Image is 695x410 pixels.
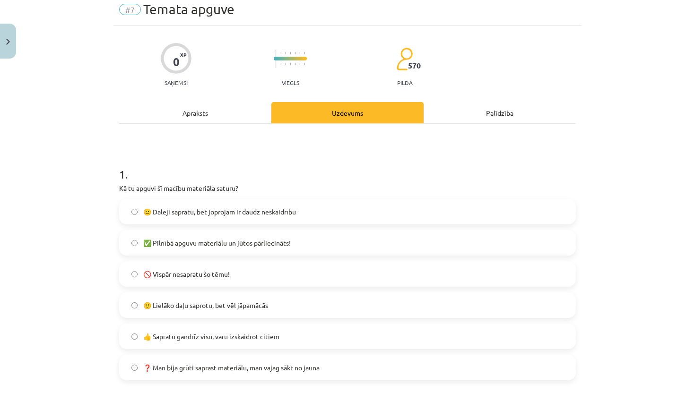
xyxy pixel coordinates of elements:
input: 🚫 Vispār nesapratu šo tēmu! [131,271,138,277]
p: Viegls [282,79,299,86]
img: icon-short-line-57e1e144782c952c97e751825c79c345078a6d821885a25fce030b3d8c18986b.svg [304,52,305,54]
div: Palīdzība [424,102,576,123]
span: Temata apguve [143,1,235,17]
span: #7 [119,4,141,15]
img: icon-short-line-57e1e144782c952c97e751825c79c345078a6d821885a25fce030b3d8c18986b.svg [290,63,291,65]
img: icon-short-line-57e1e144782c952c97e751825c79c345078a6d821885a25fce030b3d8c18986b.svg [280,63,281,65]
span: ❓ Man bija grūti saprast materiālu, man vajag sākt no jauna [143,363,320,373]
img: icon-close-lesson-0947bae3869378f0d4975bcd49f059093ad1ed9edebbc8119c70593378902aed.svg [6,39,10,45]
p: pilda [397,79,412,86]
input: 😐 Dalēji sapratu, bet joprojām ir daudz neskaidrību [131,209,138,215]
span: ✅ Pilnībā apguvu materiālu un jūtos pārliecināts! [143,238,291,248]
input: ✅ Pilnībā apguvu materiālu un jūtos pārliecināts! [131,240,138,246]
span: 😐 Dalēji sapratu, bet joprojām ir daudz neskaidrību [143,207,296,217]
span: 570 [408,61,421,70]
input: 👍 Sapratu gandrīz visu, varu izskaidrot citiem [131,333,138,340]
img: icon-short-line-57e1e144782c952c97e751825c79c345078a6d821885a25fce030b3d8c18986b.svg [299,52,300,54]
input: 🙂 Lielāko daļu saprotu, bet vēl jāpamācās [131,302,138,308]
img: icon-short-line-57e1e144782c952c97e751825c79c345078a6d821885a25fce030b3d8c18986b.svg [304,63,305,65]
div: 0 [173,55,180,68]
div: Apraksts [119,102,271,123]
span: 🚫 Vispār nesapratu šo tēmu! [143,269,230,279]
span: 🙂 Lielāko daļu saprotu, bet vēl jāpamācās [143,300,268,310]
span: XP [180,52,186,57]
input: ❓ Man bija grūti saprast materiālu, man vajag sākt no jauna [131,365,138,371]
p: Saņemsi [161,79,191,86]
img: students-c634bb4e5e11cddfef0936a35e636f08e4e9abd3cc4e673bd6f9a4125e45ecb1.svg [396,47,413,71]
img: icon-short-line-57e1e144782c952c97e751825c79c345078a6d821885a25fce030b3d8c18986b.svg [285,52,286,54]
img: icon-long-line-d9ea69661e0d244f92f715978eff75569469978d946b2353a9bb055b3ed8787d.svg [276,50,277,68]
p: Kā tu apguvi šī macību materiāla saturu? [119,183,576,193]
img: icon-short-line-57e1e144782c952c97e751825c79c345078a6d821885a25fce030b3d8c18986b.svg [285,63,286,65]
img: icon-short-line-57e1e144782c952c97e751825c79c345078a6d821885a25fce030b3d8c18986b.svg [295,52,295,54]
img: icon-short-line-57e1e144782c952c97e751825c79c345078a6d821885a25fce030b3d8c18986b.svg [295,63,295,65]
img: icon-short-line-57e1e144782c952c97e751825c79c345078a6d821885a25fce030b3d8c18986b.svg [280,52,281,54]
img: icon-short-line-57e1e144782c952c97e751825c79c345078a6d821885a25fce030b3d8c18986b.svg [299,63,300,65]
h1: 1 . [119,151,576,180]
div: Uzdevums [271,102,424,123]
span: 👍 Sapratu gandrīz visu, varu izskaidrot citiem [143,332,279,342]
img: icon-short-line-57e1e144782c952c97e751825c79c345078a6d821885a25fce030b3d8c18986b.svg [290,52,291,54]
